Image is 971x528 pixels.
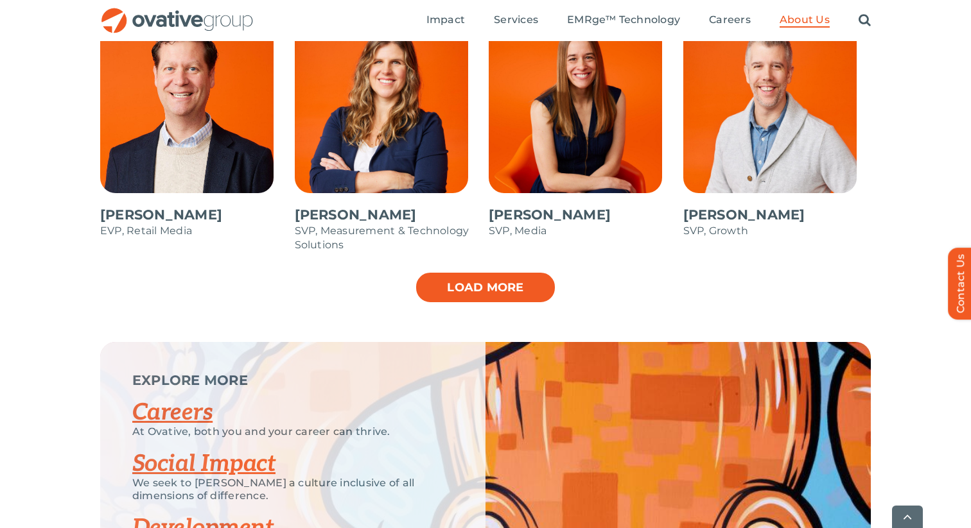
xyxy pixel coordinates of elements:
[426,13,465,26] span: Impact
[780,13,830,28] a: About Us
[567,13,680,26] span: EMRge™ Technology
[709,13,751,28] a: Careers
[426,13,465,28] a: Impact
[859,13,871,28] a: Search
[709,13,751,26] span: Careers
[132,425,453,438] p: At Ovative, both you and your career can thrive.
[100,6,254,19] a: OG_Full_horizontal_RGB
[132,398,213,427] a: Careers
[132,450,276,478] a: Social Impact
[132,477,453,502] p: We seek to [PERSON_NAME] a culture inclusive of all dimensions of difference.
[494,13,538,26] span: Services
[132,374,453,387] p: EXPLORE MORE
[567,13,680,28] a: EMRge™ Technology
[415,271,556,303] a: Load more
[780,13,830,26] span: About Us
[494,13,538,28] a: Services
